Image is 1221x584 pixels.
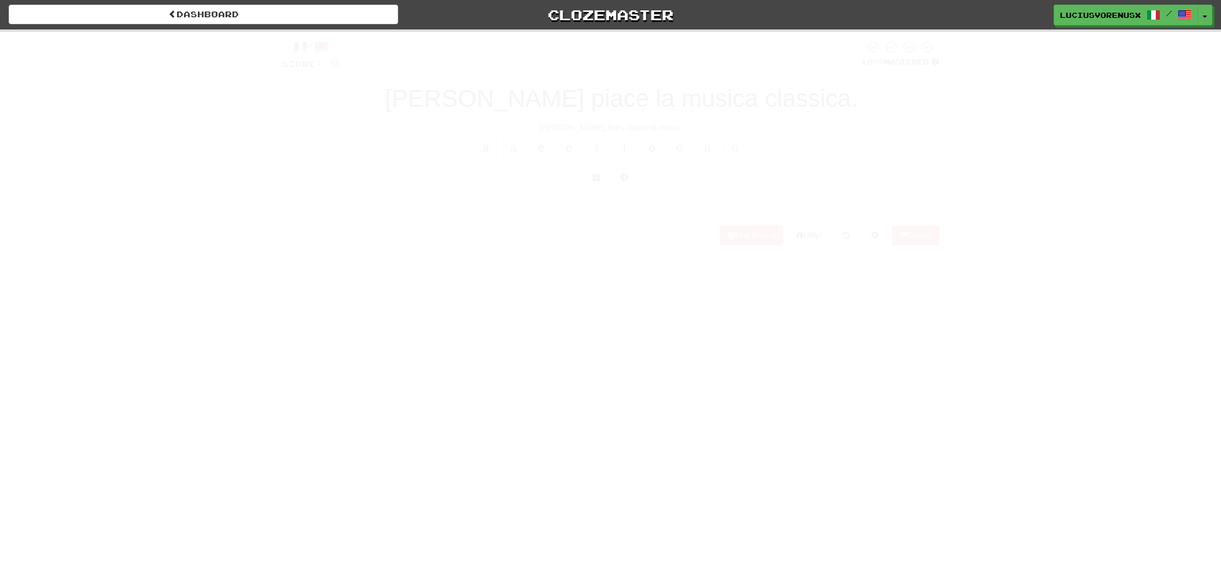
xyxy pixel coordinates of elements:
button: ú [724,136,747,160]
span: LuciusVorenusX [1060,10,1141,20]
span: 0 [388,31,398,44]
button: Help! [789,226,830,245]
span: 0 [656,31,666,44]
button: Submit [575,193,646,220]
button: Switch sentence to multiple choice alt+p [585,168,608,188]
span: 100 % [861,57,884,66]
div: / [282,40,340,54]
button: Round history (alt+y) [836,226,857,245]
button: ì [585,136,608,160]
button: ó [668,136,691,160]
button: é [557,136,580,160]
a: Dashboard [9,5,398,24]
button: í [613,136,636,160]
span: 0 [330,55,340,69]
button: Single letter hint - you only get 1 per sentence and score half the points! alt+h [613,168,636,188]
div: Mastered [861,57,939,68]
div: [PERSON_NAME] likes classical music. [282,122,939,133]
a: Clozemaster [415,5,805,25]
button: ù [696,136,719,160]
button: á [502,136,525,160]
button: ò [641,136,664,160]
button: à [474,136,497,160]
button: Report [892,226,939,245]
button: è [530,136,553,160]
span: Inf [892,31,921,44]
a: LuciusVorenusX / [1054,5,1198,25]
span: Score: [282,59,323,69]
button: End Round [720,226,783,245]
span: / [1166,9,1172,17]
span: [PERSON_NAME] piace la musica classica. [385,85,857,112]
